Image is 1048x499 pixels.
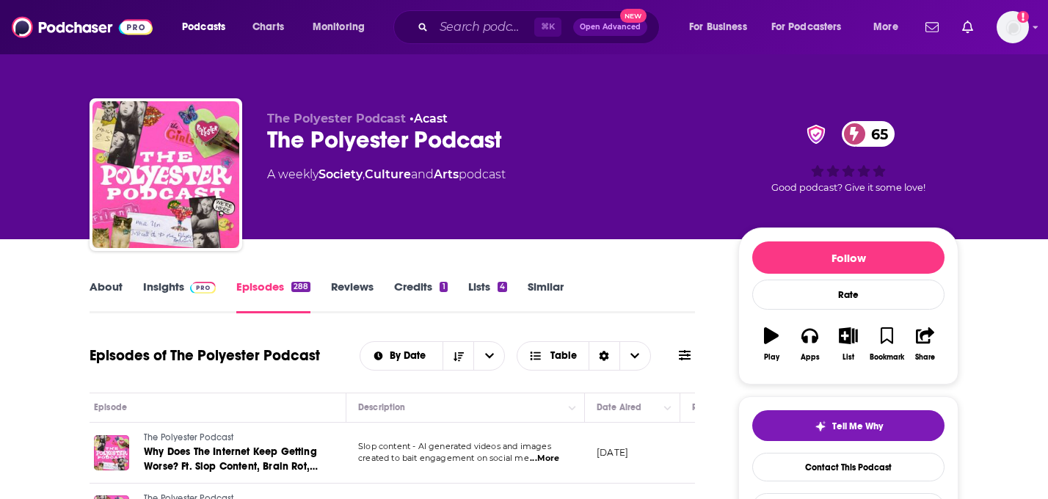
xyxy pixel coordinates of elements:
[319,167,363,181] a: Society
[363,167,365,181] span: ,
[360,341,506,371] h2: Choose List sort
[243,15,293,39] a: Charts
[414,112,448,125] a: Acast
[870,353,904,362] div: Bookmark
[801,353,820,362] div: Apps
[358,453,529,463] span: created to bait engagement on social me
[473,342,504,370] button: open menu
[534,18,561,37] span: ⌘ K
[144,431,320,445] a: The Polyester Podcast
[620,9,647,23] span: New
[752,280,945,310] div: Rate
[190,282,216,294] img: Podchaser Pro
[920,15,945,40] a: Show notifications dropdown
[390,351,431,361] span: By Date
[410,112,448,125] span: •
[94,398,127,416] div: Episode
[790,318,829,371] button: Apps
[550,351,577,361] span: Table
[842,121,895,147] a: 65
[394,280,447,313] a: Credits1
[434,167,459,181] a: Arts
[771,17,842,37] span: For Podcasters
[906,318,945,371] button: Share
[90,280,123,313] a: About
[752,453,945,481] a: Contact This Podcast
[517,341,651,371] button: Choose View
[564,399,581,417] button: Column Actions
[689,17,747,37] span: For Business
[573,18,647,36] button: Open AdvancedNew
[365,167,411,181] a: Culture
[411,167,434,181] span: and
[12,13,153,41] img: Podchaser - Follow, Share and Rate Podcasts
[291,282,310,292] div: 288
[90,346,320,365] h1: Episodes of The Polyester Podcast
[752,318,790,371] button: Play
[873,17,898,37] span: More
[762,15,863,39] button: open menu
[867,318,906,371] button: Bookmark
[771,182,925,193] span: Good podcast? Give it some love!
[597,398,641,416] div: Date Aired
[530,453,559,465] span: ...More
[679,15,765,39] button: open menu
[267,166,506,183] div: A weekly podcast
[815,420,826,432] img: tell me why sparkle
[468,280,507,313] a: Lists4
[997,11,1029,43] span: Logged in as rhyleeawpr
[692,398,719,416] div: Reach
[829,318,867,371] button: List
[143,280,216,313] a: InsightsPodchaser Pro
[1017,11,1029,23] svg: Add a profile image
[360,351,443,361] button: open menu
[597,446,628,459] p: [DATE]
[407,10,674,44] div: Search podcasts, credits, & more...
[752,241,945,274] button: Follow
[434,15,534,39] input: Search podcasts, credits, & more...
[997,11,1029,43] img: User Profile
[182,17,225,37] span: Podcasts
[589,342,619,370] div: Sort Direction
[252,17,284,37] span: Charts
[144,445,319,487] span: Why Does The Internet Keep Getting Worse? Ft. Slop Content, Brain Rot, & The Attention Economy
[440,282,447,292] div: 1
[915,353,935,362] div: Share
[267,112,406,125] span: The Polyester Podcast
[659,399,677,417] button: Column Actions
[580,23,641,31] span: Open Advanced
[802,125,830,144] img: verified Badge
[856,121,895,147] span: 65
[302,15,384,39] button: open menu
[498,282,507,292] div: 4
[236,280,310,313] a: Episodes288
[863,15,917,39] button: open menu
[331,280,374,313] a: Reviews
[764,353,779,362] div: Play
[843,353,854,362] div: List
[144,432,234,442] span: The Polyester Podcast
[956,15,979,40] a: Show notifications dropdown
[997,11,1029,43] button: Show profile menu
[752,410,945,441] button: tell me why sparkleTell Me Why
[738,112,958,203] div: verified Badge65Good podcast? Give it some love!
[92,101,239,248] img: The Polyester Podcast
[313,17,365,37] span: Monitoring
[443,342,473,370] button: Sort Direction
[144,445,320,474] a: Why Does The Internet Keep Getting Worse? Ft. Slop Content, Brain Rot, & The Attention Economy
[528,280,564,313] a: Similar
[172,15,244,39] button: open menu
[358,441,551,451] span: Slop content - AI generated videos and images
[832,420,883,432] span: Tell Me Why
[358,398,405,416] div: Description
